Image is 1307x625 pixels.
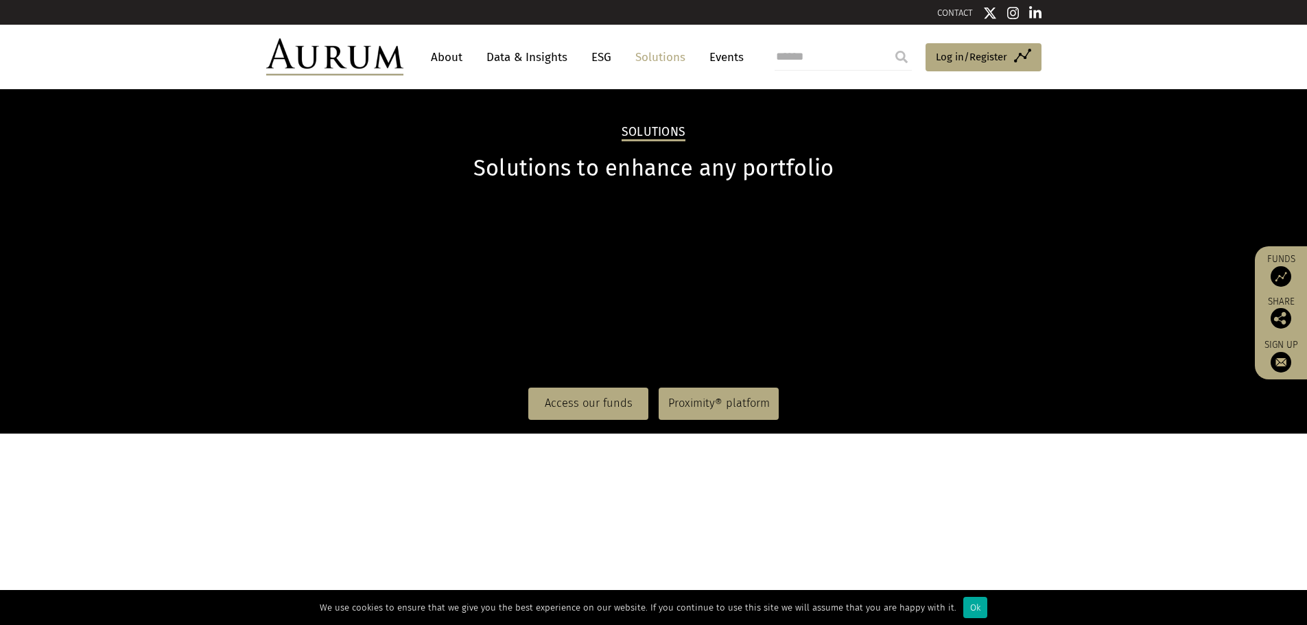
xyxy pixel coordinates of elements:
div: Ok [963,597,987,618]
div: Share [1262,297,1300,329]
input: Submit [888,43,915,71]
img: Access Funds [1271,266,1291,287]
a: Proximity® platform [659,388,779,419]
a: Funds [1262,253,1300,287]
img: Instagram icon [1007,6,1020,20]
img: Sign up to our newsletter [1271,352,1291,373]
h2: Solutions [622,125,685,141]
a: Access our funds [528,388,648,419]
a: CONTACT [937,8,973,18]
a: Data & Insights [480,45,574,70]
img: Linkedin icon [1029,6,1041,20]
a: About [424,45,469,70]
a: Sign up [1262,339,1300,373]
a: Log in/Register [926,43,1041,72]
img: Aurum [266,38,403,75]
a: Solutions [628,45,692,70]
a: ESG [585,45,618,70]
h1: Solutions to enhance any portfolio [266,155,1041,182]
span: Log in/Register [936,49,1007,65]
img: Twitter icon [983,6,997,20]
img: Share this post [1271,308,1291,329]
a: Events [703,45,744,70]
